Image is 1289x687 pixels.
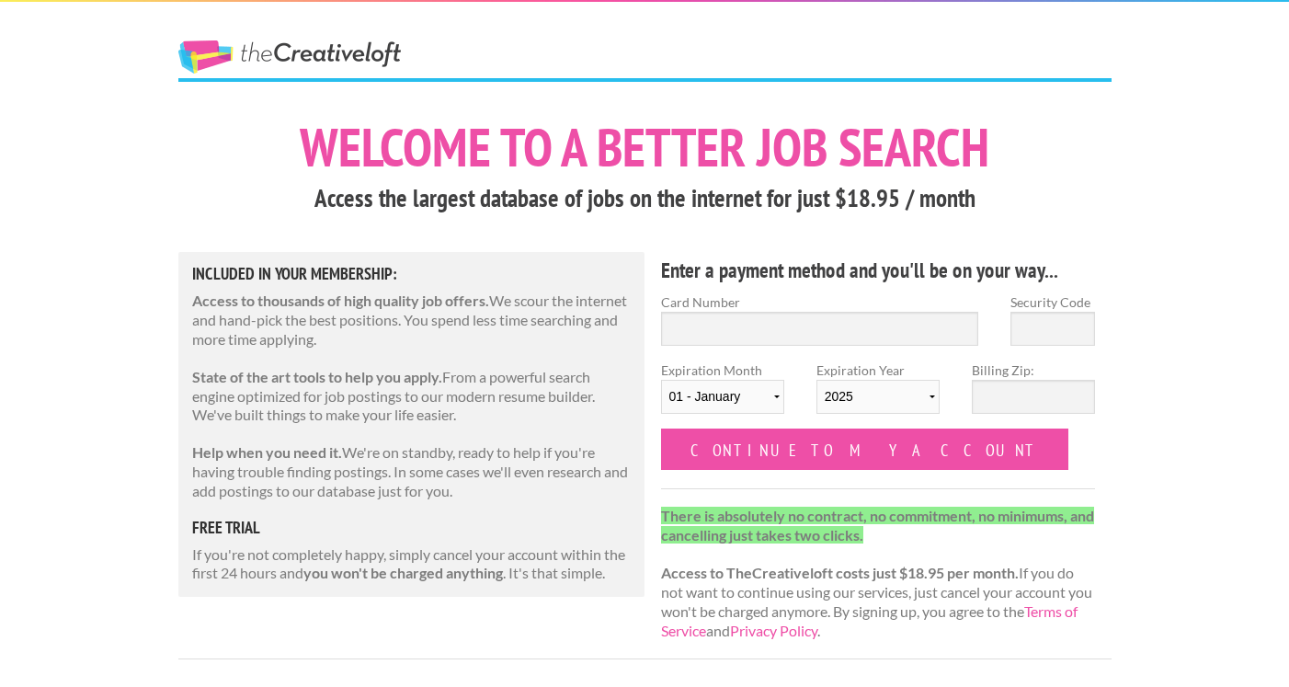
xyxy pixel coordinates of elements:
[730,622,817,639] a: Privacy Policy
[178,120,1112,174] h1: Welcome to a better job search
[192,368,442,385] strong: State of the art tools to help you apply.
[178,181,1112,216] h3: Access the largest database of jobs on the internet for just $18.95 / month
[192,292,489,309] strong: Access to thousands of high quality job offers.
[661,361,784,429] label: Expiration Month
[816,380,940,414] select: Expiration Year
[192,443,342,461] strong: Help when you need it.
[192,545,632,584] p: If you're not completely happy, simply cancel your account within the first 24 hours and . It's t...
[661,380,784,414] select: Expiration Month
[192,520,632,536] h5: free trial
[192,292,632,349] p: We scour the internet and hand-pick the best positions. You spend less time searching and more ti...
[972,361,1095,380] label: Billing Zip:
[303,564,503,581] strong: you won't be charged anything
[1010,292,1095,312] label: Security Code
[661,507,1094,544] strong: There is absolutely no contract, no commitment, no minimums, and cancelling just takes two clicks.
[178,40,401,74] a: The Creative Loft
[661,429,1069,470] input: Continue to my account
[661,292,979,312] label: Card Number
[661,256,1096,285] h4: Enter a payment method and you'll be on your way...
[661,507,1096,641] p: If you do not want to continue using our services, just cancel your account you won't be charged ...
[816,361,940,429] label: Expiration Year
[192,443,632,500] p: We're on standby, ready to help if you're having trouble finding postings. In some cases we'll ev...
[661,564,1019,581] strong: Access to TheCreativeloft costs just $18.95 per month.
[661,602,1078,639] a: Terms of Service
[192,368,632,425] p: From a powerful search engine optimized for job postings to our modern resume builder. We've buil...
[192,266,632,282] h5: Included in Your Membership:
